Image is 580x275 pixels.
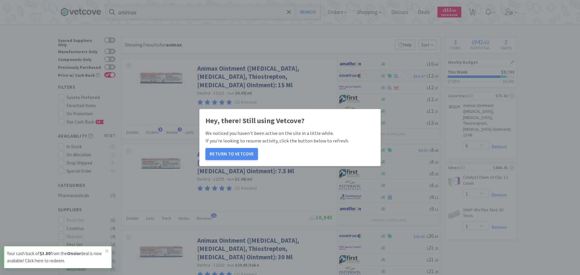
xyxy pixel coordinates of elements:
h1: Hey, there! Still using Vetcove? [205,115,375,126]
iframe: Intercom live chat [559,254,574,269]
strong: Onsior [67,251,81,256]
button: Return to Vetcove [205,148,258,160]
p: Your cash back of from the deal is now available! Click here to redeem. [7,250,105,264]
p: We noticed you haven't been active on the site in a little while. If you're looking to resume act... [205,130,375,145]
strong: $3.80 [40,251,50,256]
